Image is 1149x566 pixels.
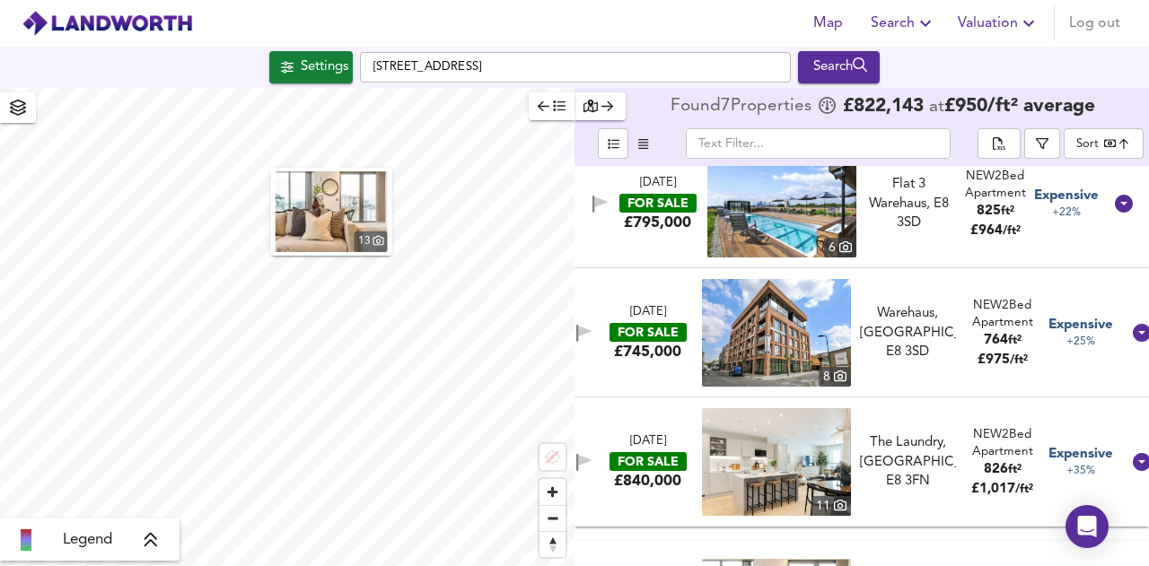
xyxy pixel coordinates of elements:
[806,11,849,36] span: Map
[1048,445,1113,464] span: Expensive
[63,529,112,551] span: Legend
[929,99,944,116] span: at
[271,168,392,256] button: property thumbnail 13
[843,98,924,116] span: £ 822,143
[824,238,856,257] div: 6
[702,408,851,516] a: property thumbnail 11
[301,56,348,79] div: Settings
[799,5,856,41] button: Map
[978,353,1028,367] span: £ 975
[1008,464,1022,475] span: ft²
[1076,135,1099,152] div: Sort
[865,175,952,232] div: Flat 3 Warehaus, E8 3SD
[1066,464,1095,479] span: +35%
[1034,187,1099,205] span: Expensive
[686,128,951,159] input: Text Filter...
[971,483,1033,496] span: £ 1,017
[1069,11,1120,36] span: Log out
[944,97,1095,116] span: £ 950 / ft² average
[276,171,388,252] img: property thumbnail
[355,231,388,252] div: 13
[610,323,687,342] div: FOR SALE
[1113,193,1135,214] svg: Show Details
[574,268,1149,397] div: [DATE]FOR SALE£745,000 property thumbnail 8 Warehaus, [GEOGRAPHIC_DATA], E8 3SDNEW2Bed Apartment7...
[619,194,697,213] div: FOR SALE
[539,479,566,505] button: Zoom in
[614,342,681,361] div: £745,000
[702,279,851,387] img: property thumbnail
[640,175,676,192] div: [DATE]
[958,11,1039,36] span: Valuation
[269,51,353,83] button: Settings
[1064,128,1144,159] div: Sort
[707,150,856,257] img: property thumbnail
[811,496,851,516] div: 11
[1003,225,1021,237] span: / ft²
[978,128,1021,159] div: split button
[860,304,956,361] div: Warehaus, [GEOGRAPHIC_DATA], E8 3SD
[864,5,943,41] button: Search
[269,51,353,83] div: Click to configure Search Settings
[963,297,1041,332] div: NEW 2 Bed Apartment
[1048,316,1113,335] span: Expensive
[871,11,936,36] span: Search
[1010,354,1028,366] span: / ft²
[574,397,1149,527] div: [DATE]FOR SALE£840,000 property thumbnail 11 The Laundry, [GEOGRAPHIC_DATA], E8 3FNNEW2Bed Apartm...
[1066,335,1095,350] span: +25%
[803,56,875,79] div: Search
[539,531,566,557] button: Reset bearing to north
[1001,205,1014,217] span: ft²
[630,304,666,321] div: [DATE]
[853,433,963,491] div: The Laundry, London Fields, E8 3FN
[702,408,851,516] img: property thumbnail
[610,452,687,471] div: FOR SALE
[702,279,851,387] a: property thumbnail 8
[539,532,566,557] span: Reset bearing to north
[860,433,956,491] div: The Laundry, [GEOGRAPHIC_DATA], E8 3FN
[707,150,856,257] a: property thumbnail 6
[574,139,1149,268] div: [DATE]FOR SALE£795,000 property thumbnail 6 Flat 3 Warehaus, E8 3SDNEW2Bed Apartment825ft²£964/ft...
[1062,5,1127,41] button: Log out
[539,506,566,531] span: Zoom out
[1066,505,1109,548] div: Open Intercom Messenger
[977,205,1001,218] span: 825
[671,98,816,116] div: Found 7 Propert ies
[984,334,1008,347] span: 764
[1015,483,1033,495] span: / ft²
[1052,205,1081,221] span: +22%
[614,471,681,491] div: £840,000
[624,213,691,232] div: £795,000
[539,444,566,470] button: Location not available
[360,52,791,83] input: Enter a location...
[798,51,880,83] div: Run Your Search
[276,171,388,252] a: property thumbnail 13
[798,51,880,83] button: Search
[984,463,1008,476] span: 826
[1008,335,1022,346] span: ft²
[970,224,1021,238] span: £ 964
[960,168,1031,203] div: NEW 2 Bed Apartment
[963,426,1041,461] div: NEW 2 Bed Apartment
[630,433,666,450] div: [DATE]
[819,367,851,387] div: 8
[951,5,1047,41] button: Valuation
[22,10,193,37] img: logo
[539,505,566,531] button: Zoom out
